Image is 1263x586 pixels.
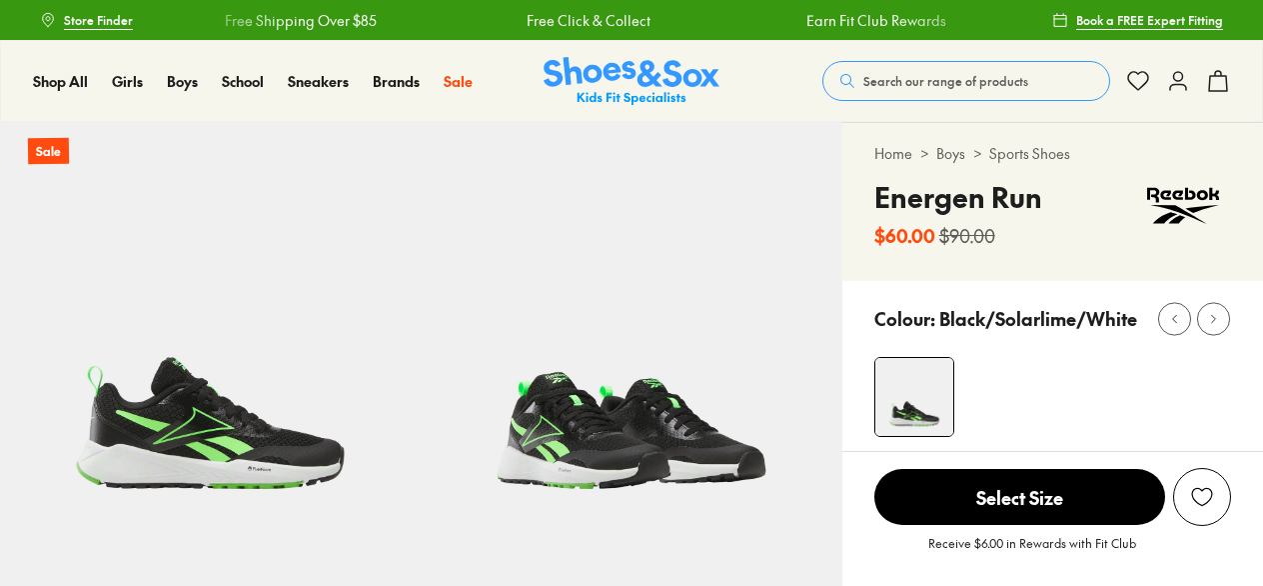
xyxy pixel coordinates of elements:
button: Search our range of products [822,61,1110,101]
a: Shoes & Sox [544,57,719,106]
img: SNS_Logo_Responsive.svg [544,57,719,106]
a: Free Shipping Over $85 [202,10,354,31]
s: $90.00 [939,222,995,249]
button: Add to Wishlist [1173,468,1231,526]
p: Black/Solarlime/White [939,305,1137,332]
a: Shop All [33,71,88,92]
span: Book a FREE Expert Fitting [1076,11,1223,29]
span: Sale [444,71,473,91]
a: Sports Shoes [989,143,1070,164]
a: Brands [373,71,420,92]
img: 5-525845_1 [421,122,841,543]
a: Book a FREE Expert Fitting [1052,2,1223,38]
h4: Energen Run [874,176,1042,218]
div: > > [874,143,1231,164]
span: Boys [167,71,198,91]
a: Earn Fit Club Rewards [783,10,923,31]
a: Sneakers [288,71,349,92]
b: $60.00 [874,222,935,249]
a: Boys [167,71,198,92]
a: Home [874,143,912,164]
a: Boys [936,143,965,164]
a: School [222,71,264,92]
p: Receive $6.00 in Rewards with Fit Club [928,534,1136,570]
span: School [222,71,264,91]
a: Free Click & Collect [504,10,628,31]
img: 4-525844_1 [875,358,953,436]
span: Search our range of products [863,72,1028,90]
img: Vendor logo [1135,176,1231,236]
button: Select Size [874,468,1165,526]
a: Store Finder [40,2,133,38]
span: Brands [373,71,420,91]
p: Colour: [874,305,935,332]
a: Sale [444,71,473,92]
span: Shop All [33,71,88,91]
span: Sneakers [288,71,349,91]
p: Sale [28,138,69,165]
span: Girls [112,71,143,91]
a: Girls [112,71,143,92]
span: Select Size [874,469,1165,525]
span: Store Finder [64,11,133,29]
